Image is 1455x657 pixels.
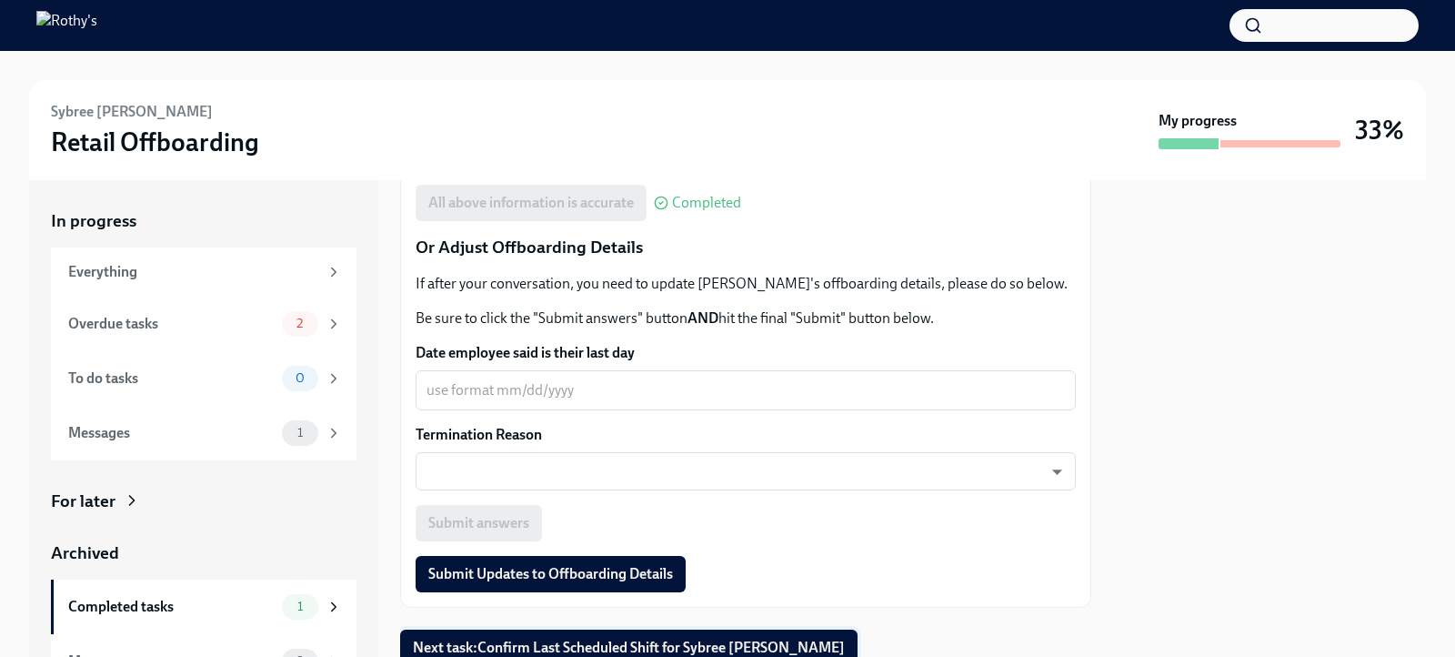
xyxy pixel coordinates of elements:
[51,406,356,460] a: Messages1
[286,426,314,440] span: 1
[687,309,718,327] strong: AND
[51,490,356,513] a: For later
[51,580,356,634] a: Completed tasks1
[428,565,673,583] span: Submit Updates to Offboarding Details
[286,317,314,330] span: 2
[51,209,356,233] a: In progress
[68,314,275,334] div: Overdue tasks
[51,248,356,297] a: Everything
[1159,111,1237,131] strong: My progress
[416,425,1076,445] label: Termination Reason
[1355,114,1404,147] h3: 33%
[416,308,1076,328] p: Be sure to click the "Submit answers" button hit the final "Submit" button below.
[68,369,275,389] div: To do tasks
[413,639,845,657] span: Next task : Confirm Last Scheduled Shift for Sybree [PERSON_NAME]
[672,196,741,210] span: Completed
[51,126,259,158] h3: Retail Offboarding
[286,600,314,613] span: 1
[68,597,275,617] div: Completed tasks
[416,556,686,592] button: Submit Updates to Offboarding Details
[51,541,356,565] a: Archived
[416,236,1076,259] p: Or Adjust Offboarding Details
[51,102,213,122] h6: Sybree [PERSON_NAME]
[416,343,1076,363] label: Date employee said is their last day
[285,371,316,385] span: 0
[416,274,1076,294] p: If after your conversation, you need to update [PERSON_NAME]'s offboarding details, please do so ...
[51,297,356,351] a: Overdue tasks2
[51,490,115,513] div: For later
[68,262,318,282] div: Everything
[51,351,356,406] a: To do tasks0
[68,423,275,443] div: Messages
[416,452,1076,490] div: ​
[36,11,97,40] img: Rothy's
